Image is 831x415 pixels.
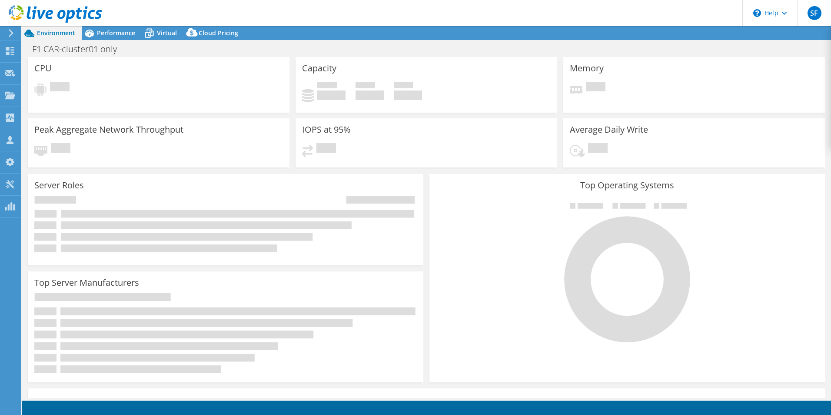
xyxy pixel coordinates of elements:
[808,6,821,20] span: SF
[51,143,70,155] span: Pending
[394,82,413,90] span: Total
[34,181,84,190] h3: Server Roles
[586,82,605,94] span: Pending
[97,29,135,37] span: Performance
[157,29,177,37] span: Virtual
[50,82,70,94] span: Pending
[317,90,346,100] h4: 0 GiB
[34,125,183,134] h3: Peak Aggregate Network Throughput
[302,64,336,73] h3: Capacity
[436,181,818,190] h3: Top Operating Systems
[199,29,238,37] span: Cloud Pricing
[753,9,761,17] svg: \n
[356,82,375,90] span: Free
[570,64,604,73] h3: Memory
[34,278,139,288] h3: Top Server Manufacturers
[588,143,608,155] span: Pending
[356,90,384,100] h4: 0 GiB
[316,143,336,155] span: Pending
[37,29,75,37] span: Environment
[570,125,648,134] h3: Average Daily Write
[394,90,422,100] h4: 0 GiB
[34,64,52,73] h3: CPU
[28,44,130,54] h1: F1 CAR-cluster01 only
[302,125,351,134] h3: IOPS at 95%
[317,82,337,90] span: Used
